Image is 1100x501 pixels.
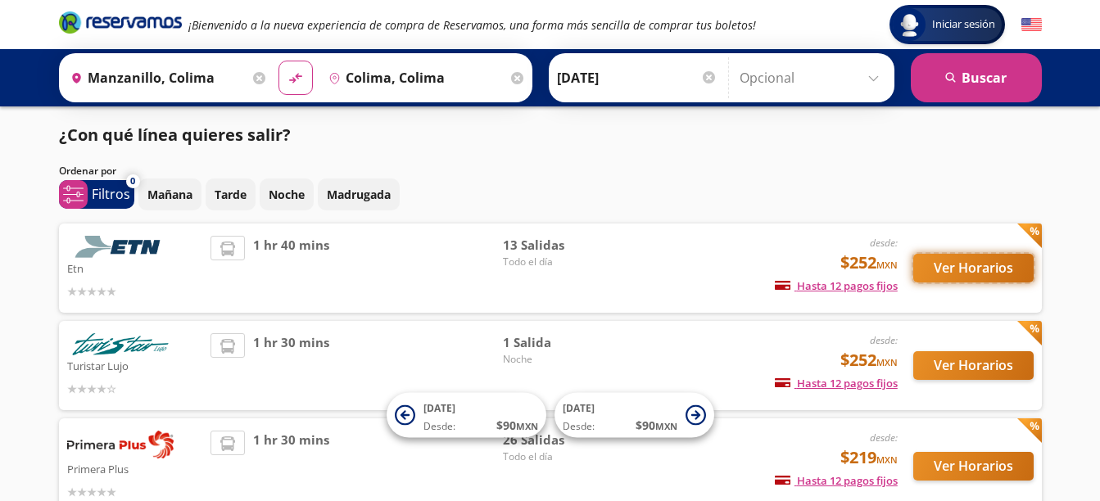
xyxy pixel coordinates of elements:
p: Primera Plus [67,458,203,478]
button: [DATE]Desde:$90MXN [387,393,546,438]
img: Etn [67,236,174,258]
span: 26 Salidas [503,431,618,449]
p: Etn [67,258,203,278]
span: 0 [130,174,135,188]
input: Buscar Origen [64,57,249,98]
span: $252 [840,348,898,372]
span: Desde: [563,419,595,434]
em: desde: [870,236,898,250]
span: Iniciar sesión [926,16,1002,33]
p: ¿Con qué línea quieres salir? [59,123,291,147]
span: Todo el día [503,449,618,464]
span: [DATE] [423,401,455,415]
button: Madrugada [318,178,400,210]
p: Turistar Lujo [67,355,203,375]
span: 1 Salida [503,333,618,352]
em: desde: [870,333,898,347]
p: Tarde [215,186,247,203]
span: Hasta 12 pagos fijos [775,278,898,293]
span: $ 90 [496,417,538,434]
button: Mañana [138,178,201,210]
span: $252 [840,250,898,275]
span: Desde: [423,419,455,434]
p: Noche [269,186,305,203]
button: Buscar [911,53,1042,102]
button: English [1021,15,1042,35]
span: $ 90 [636,417,677,434]
button: Ver Horarios [913,452,1034,481]
span: 13 Salidas [503,236,618,255]
button: 0Filtros [59,180,134,209]
button: Tarde [206,178,256,210]
input: Elegir Fecha [557,57,717,98]
p: Madrugada [327,186,391,203]
img: Primera Plus [67,431,174,458]
input: Buscar Destino [322,57,507,98]
img: Turistar Lujo [67,333,174,355]
p: Ordenar por [59,164,116,178]
p: Filtros [92,184,130,204]
span: 1 hr 30 mins [253,333,329,398]
span: $219 [840,445,898,470]
button: Ver Horarios [913,351,1034,380]
span: [DATE] [563,401,595,415]
span: Todo el día [503,255,618,269]
input: Opcional [740,57,886,98]
small: MXN [876,356,898,368]
em: ¡Bienvenido a la nueva experiencia de compra de Reservamos, una forma más sencilla de comprar tus... [188,17,756,33]
small: MXN [876,454,898,466]
button: Noche [260,178,314,210]
span: Noche [503,352,618,367]
p: Mañana [147,186,192,203]
span: Hasta 12 pagos fijos [775,473,898,488]
small: MXN [876,259,898,271]
i: Brand Logo [59,10,182,34]
small: MXN [516,420,538,432]
button: Ver Horarios [913,254,1034,282]
span: 1 hr 30 mins [253,431,329,501]
small: MXN [655,420,677,432]
span: 1 hr 40 mins [253,236,329,300]
em: desde: [870,431,898,445]
span: Hasta 12 pagos fijos [775,376,898,390]
button: [DATE]Desde:$90MXN [555,393,714,438]
a: Brand Logo [59,10,182,39]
